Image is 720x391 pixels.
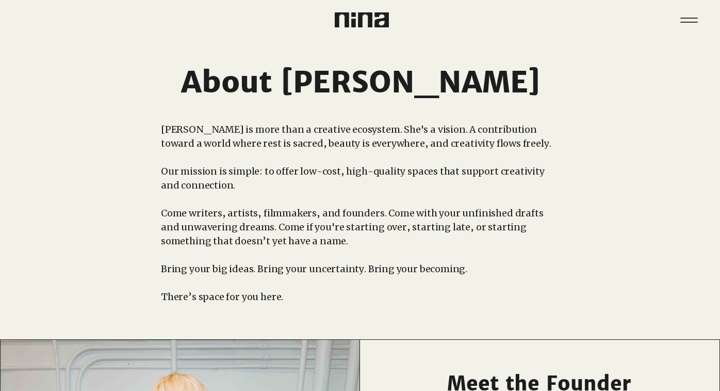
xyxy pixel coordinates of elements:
span: There’s space for you here. [161,291,283,303]
button: Menu [673,4,705,36]
span: About [PERSON_NAME] [181,64,539,100]
span: Come writers, artists, filmmakers, and founders. Come with your unfinished drafts and unwavering ... [161,207,543,247]
img: Nina Logo CMYK_Charcoal.png [335,12,389,27]
nav: Site [673,4,705,36]
span: [PERSON_NAME] is more than a creative ecosystem. She's a vision. A contribution toward a world wh... [161,123,551,149]
span: Our mission is simple: to offer low-cost, high-quality spaces that support creativity and connect... [161,165,545,191]
span: Bring your big ideas. Bring your uncertainty. Bring your becoming. [161,263,467,275]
